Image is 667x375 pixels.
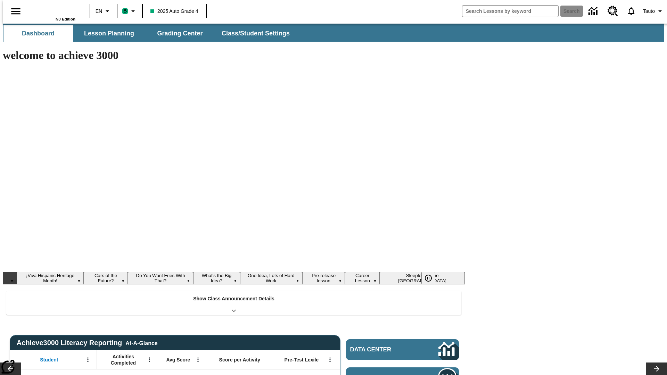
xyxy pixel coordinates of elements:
span: Data Center [350,346,415,353]
span: Avg Score [166,357,190,363]
a: Resource Center, Will open in new tab [603,2,622,20]
button: Slide 7 Career Lesson [345,272,380,284]
span: Activities Completed [100,353,146,366]
button: Open Menu [83,355,93,365]
h1: welcome to achieve 3000 [3,49,465,62]
div: SubNavbar [3,25,296,42]
div: Home [30,2,75,21]
span: EN [96,8,102,15]
a: Data Center [584,2,603,21]
span: Pre-Test Lexile [285,357,319,363]
button: Lesson carousel, Next [646,362,667,375]
button: Slide 1 ¡Viva Hispanic Heritage Month! [17,272,84,284]
span: 2025 Auto Grade 4 [150,8,198,15]
span: B [123,7,127,15]
span: Class/Student Settings [222,30,290,37]
button: Grading Center [145,25,215,42]
button: Open side menu [6,1,26,22]
button: Slide 6 Pre-release lesson [302,272,345,284]
div: At-A-Glance [125,339,157,347]
span: Dashboard [22,30,55,37]
button: Class/Student Settings [216,25,295,42]
div: Pause [421,272,442,284]
input: search field [462,6,558,17]
div: Show Class Announcement Details [6,291,461,315]
button: Slide 4 What's the Big Idea? [193,272,240,284]
button: Slide 2 Cars of the Future? [84,272,128,284]
button: Lesson Planning [74,25,144,42]
button: Pause [421,272,435,284]
button: Slide 8 Sleepless in the Animal Kingdom [380,272,465,284]
p: Show Class Announcement Details [193,295,274,302]
a: Notifications [622,2,640,20]
button: Slide 3 Do You Want Fries With That? [128,272,193,284]
span: Lesson Planning [84,30,134,37]
div: SubNavbar [3,24,664,42]
a: Home [30,3,75,17]
button: Language: EN, Select a language [92,5,115,17]
span: Tauto [643,8,655,15]
span: Grading Center [157,30,203,37]
button: Open Menu [325,355,335,365]
button: Dashboard [3,25,73,42]
button: Open Menu [144,355,155,365]
span: Achieve3000 Literacy Reporting [17,339,158,347]
button: Profile/Settings [640,5,667,17]
button: Open Menu [193,355,203,365]
span: Score per Activity [219,357,261,363]
button: Boost Class color is mint green. Change class color [120,5,140,17]
a: Data Center [346,339,459,360]
button: Slide 5 One Idea, Lots of Hard Work [240,272,303,284]
span: Student [40,357,58,363]
span: NJ Edition [56,17,75,21]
